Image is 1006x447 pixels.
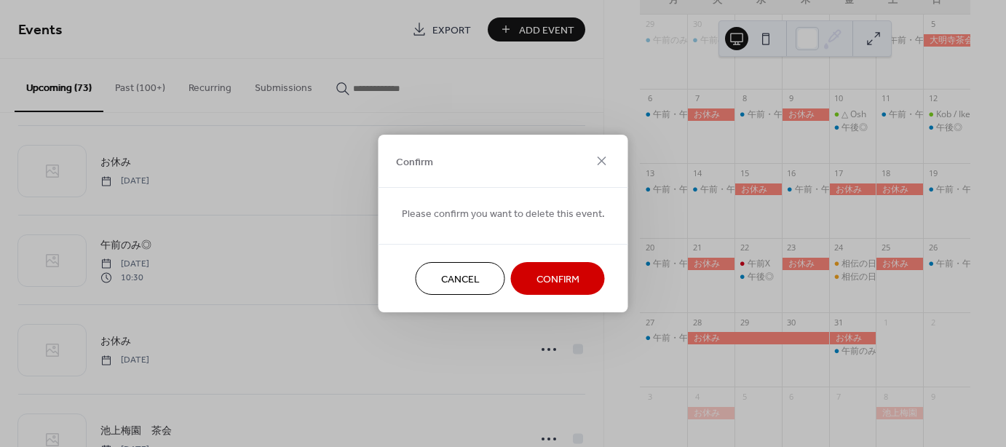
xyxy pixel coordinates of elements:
[536,272,579,288] span: Confirm
[511,262,605,295] button: Confirm
[396,154,433,170] span: Confirm
[402,207,605,222] span: Please confirm you want to delete this event.
[416,262,505,295] button: Cancel
[441,272,480,288] span: Cancel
